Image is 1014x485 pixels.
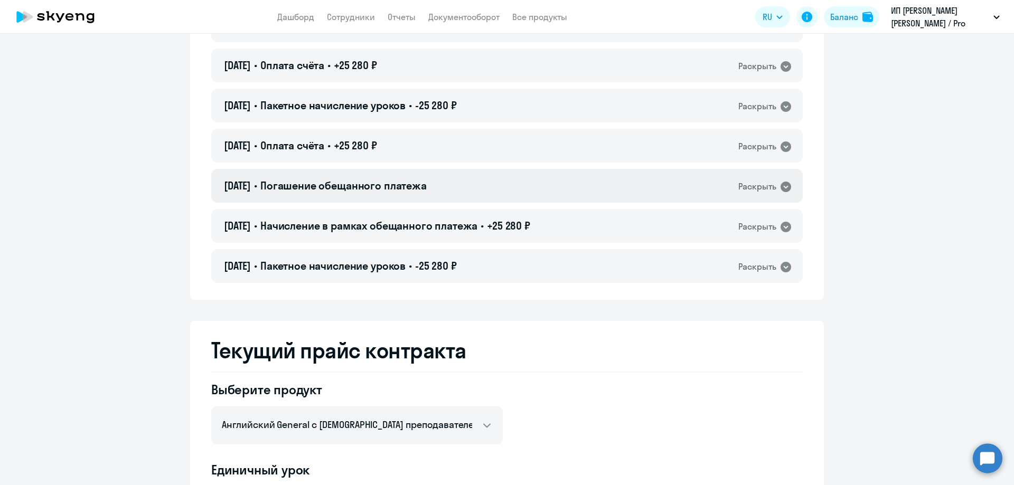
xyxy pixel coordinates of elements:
span: -25 280 ₽ [415,259,457,272]
div: Раскрыть [738,180,776,193]
span: +25 280 ₽ [334,59,377,72]
span: • [254,219,257,232]
div: Баланс [830,11,858,23]
h4: Единичный урок [211,461,803,478]
span: • [481,219,484,232]
span: [DATE] [224,99,251,112]
span: • [254,99,257,112]
span: [DATE] [224,139,251,152]
span: Начисление в рамках обещанного платежа [260,219,477,232]
span: [DATE] [224,219,251,232]
span: +25 280 ₽ [487,219,530,232]
span: • [409,99,412,112]
div: Раскрыть [738,100,776,113]
span: [DATE] [224,259,251,272]
span: • [254,259,257,272]
span: Оплата счёта [260,59,324,72]
div: Раскрыть [738,140,776,153]
div: Раскрыть [738,60,776,73]
div: Раскрыть [738,260,776,273]
span: Погашение обещанного платежа [260,179,427,192]
a: Дашборд [277,12,314,22]
span: Оплата счёта [260,139,324,152]
p: ИП [PERSON_NAME] [PERSON_NAME] / Pro взгляд (Провзгляд), Договор [891,4,989,30]
span: -25 280 ₽ [415,99,457,112]
span: [DATE] [224,179,251,192]
span: • [327,139,331,152]
button: Балансbalance [824,6,879,27]
span: Пакетное начисление уроков [260,99,406,112]
a: Все продукты [512,12,567,22]
span: [DATE] [224,59,251,72]
span: • [409,259,412,272]
span: • [254,179,257,192]
span: Пакетное начисление уроков [260,259,406,272]
span: • [254,59,257,72]
div: Раскрыть [738,220,776,233]
button: RU [755,6,790,27]
a: Документооборот [428,12,500,22]
h2: Текущий прайс контракта [211,338,803,363]
a: Сотрудники [327,12,375,22]
a: Отчеты [388,12,416,22]
span: +25 280 ₽ [334,139,377,152]
h4: Выберите продукт [211,381,503,398]
button: ИП [PERSON_NAME] [PERSON_NAME] / Pro взгляд (Провзгляд), Договор [886,4,1005,30]
span: • [327,59,331,72]
span: RU [763,11,772,23]
span: • [254,139,257,152]
img: balance [862,12,873,22]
